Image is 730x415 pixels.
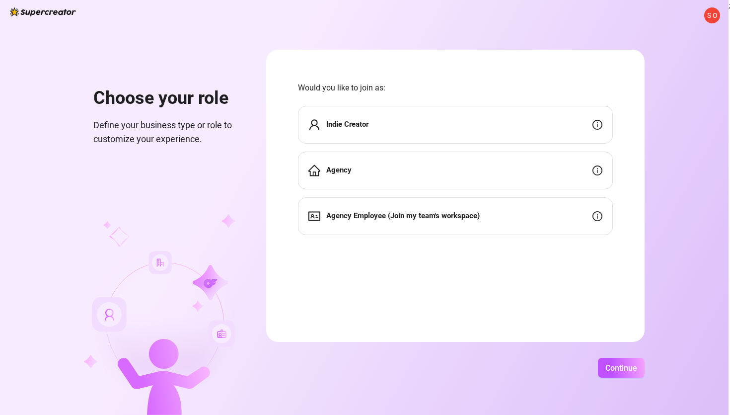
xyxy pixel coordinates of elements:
[326,166,352,174] strong: Agency
[592,120,602,130] span: info-circle
[326,211,480,220] strong: Agency Employee (Join my team's workspace)
[598,358,645,378] button: Continue
[326,120,368,129] strong: Indie Creator
[592,166,602,175] span: info-circle
[592,211,602,221] span: info-circle
[605,363,637,373] span: Continue
[298,82,613,94] span: Would you like to join as:
[93,87,242,109] h1: Choose your role
[308,165,320,176] span: home
[308,119,320,131] span: user
[93,118,242,147] span: Define your business type or role to customize your experience.
[707,10,718,21] span: S O
[10,7,76,16] img: logo
[308,210,320,222] span: idcard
